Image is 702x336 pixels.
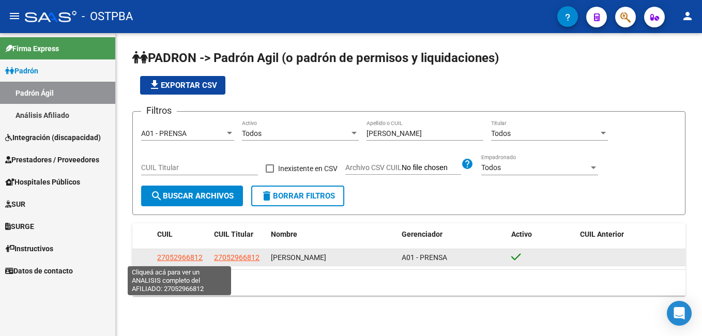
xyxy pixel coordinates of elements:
[150,190,163,202] mat-icon: search
[681,10,694,22] mat-icon: person
[148,79,161,91] mat-icon: file_download
[8,10,21,22] mat-icon: menu
[157,253,203,262] span: 27052966812
[132,270,685,296] div: 1 total
[210,223,267,246] datatable-header-cell: CUIL Titular
[141,129,187,138] span: A01 - PRENSA
[132,51,499,65] span: PADRON -> Padrón Agil (o padrón de permisos y liquidaciones)
[5,198,25,210] span: SUR
[5,265,73,277] span: Datos de contacto
[141,103,177,118] h3: Filtros
[150,191,234,201] span: Buscar Archivos
[214,230,253,238] span: CUIL Titular
[5,154,99,165] span: Prestadores / Proveedores
[157,230,173,238] span: CUIL
[261,191,335,201] span: Borrar Filtros
[5,132,101,143] span: Integración (discapacidad)
[251,186,344,206] button: Borrar Filtros
[402,163,461,173] input: Archivo CSV CUIL
[491,129,511,138] span: Todos
[402,230,442,238] span: Gerenciador
[267,223,398,246] datatable-header-cell: Nombre
[481,163,501,172] span: Todos
[140,76,225,95] button: Exportar CSV
[511,230,532,238] span: Activo
[278,162,338,175] span: Inexistente en CSV
[507,223,576,246] datatable-header-cell: Activo
[345,163,402,172] span: Archivo CSV CUIL
[5,43,59,54] span: Firma Express
[667,301,692,326] div: Open Intercom Messenger
[214,253,260,262] span: 27052966812
[5,243,53,254] span: Instructivos
[461,158,474,170] mat-icon: help
[580,230,624,238] span: CUIL Anterior
[242,129,262,138] span: Todos
[402,253,447,262] span: A01 - PRENSA
[82,5,133,28] span: - OSTPBA
[153,223,210,246] datatable-header-cell: CUIL
[5,221,34,232] span: SURGE
[398,223,508,246] datatable-header-cell: Gerenciador
[148,81,217,90] span: Exportar CSV
[576,223,686,246] datatable-header-cell: CUIL Anterior
[5,176,80,188] span: Hospitales Públicos
[271,253,326,262] span: [PERSON_NAME]
[141,186,243,206] button: Buscar Archivos
[261,190,273,202] mat-icon: delete
[271,230,297,238] span: Nombre
[5,65,38,77] span: Padrón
